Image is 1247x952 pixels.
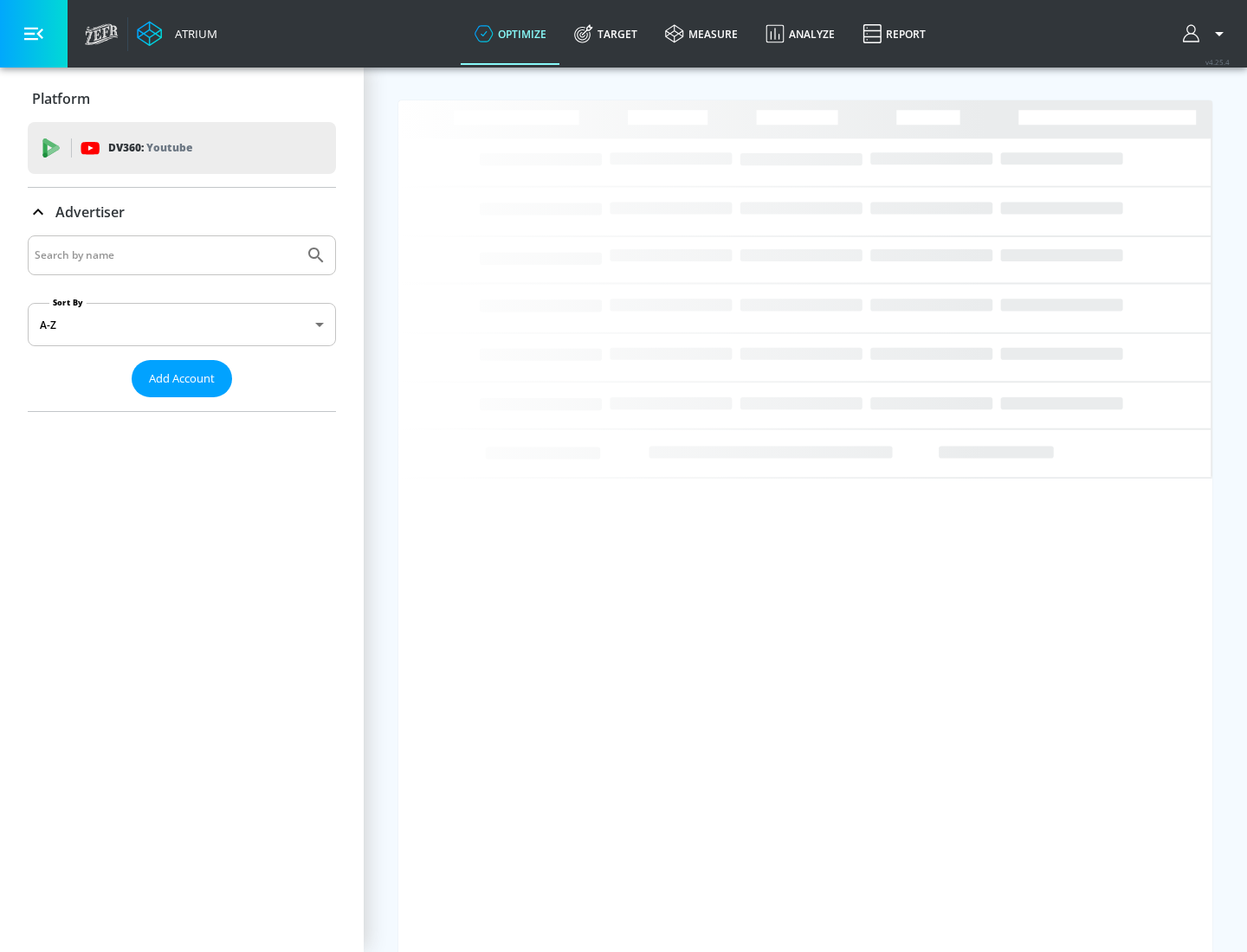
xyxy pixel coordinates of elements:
[49,297,87,308] label: Sort By
[32,89,90,108] p: Platform
[28,303,336,346] div: A-Z
[137,21,217,47] a: Atrium
[149,369,215,389] span: Add Account
[560,3,651,65] a: Target
[28,235,336,411] div: Advertiser
[35,244,297,267] input: Search by name
[108,138,192,158] p: DV360:
[28,397,336,411] nav: list of Advertiser
[1205,57,1230,67] span: v 4.25.4
[849,3,940,65] a: Report
[28,122,336,174] div: DV360: Youtube
[461,3,560,65] a: optimize
[752,3,849,65] a: Analyze
[55,203,125,222] p: Advertiser
[651,3,752,65] a: measure
[132,360,232,397] button: Add Account
[146,138,192,157] p: Youtube
[28,74,336,123] div: Platform
[28,188,336,236] div: Advertiser
[168,26,217,42] div: Atrium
